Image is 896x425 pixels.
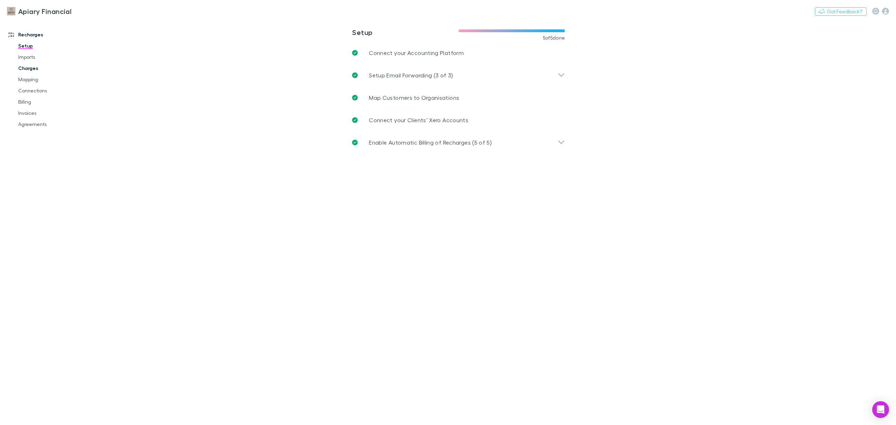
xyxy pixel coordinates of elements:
[352,28,458,36] h3: Setup
[346,109,570,131] a: Connect your Clients’ Xero Accounts
[11,96,100,107] a: Billing
[346,131,570,154] div: Enable Automatic Billing of Recharges (5 of 5)
[11,107,100,119] a: Invoices
[11,63,100,74] a: Charges
[346,86,570,109] a: Map Customers to Organisations
[11,74,100,85] a: Mapping
[3,3,76,20] a: Apiary Financial
[815,7,867,16] button: Got Feedback?
[369,93,459,102] p: Map Customers to Organisations
[346,42,570,64] a: Connect your Accounting Platform
[11,51,100,63] a: Imports
[11,119,100,130] a: Agreements
[1,29,100,40] a: Recharges
[369,138,492,147] p: Enable Automatic Billing of Recharges (5 of 5)
[346,64,570,86] div: Setup Email Forwarding (3 of 3)
[11,85,100,96] a: Connections
[369,49,464,57] p: Connect your Accounting Platform
[369,116,468,124] p: Connect your Clients’ Xero Accounts
[11,40,100,51] a: Setup
[543,35,565,41] span: 5 of 5 done
[18,7,71,15] h3: Apiary Financial
[7,7,15,15] img: Apiary Financial's Logo
[872,401,889,418] div: Open Intercom Messenger
[369,71,453,79] p: Setup Email Forwarding (3 of 3)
